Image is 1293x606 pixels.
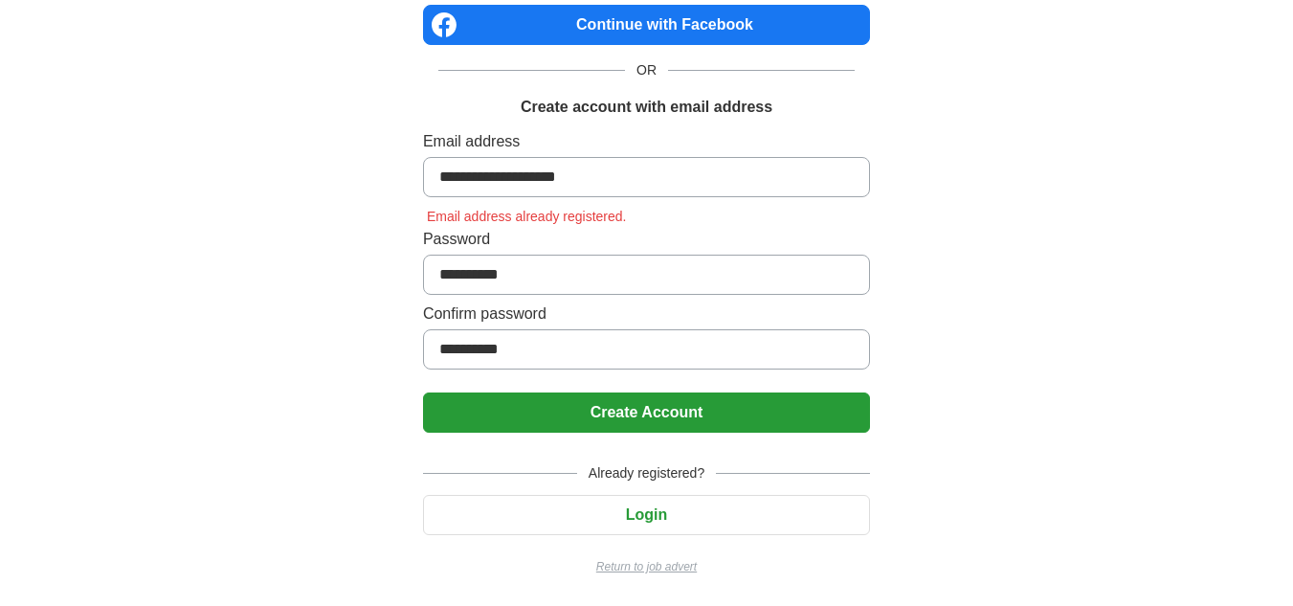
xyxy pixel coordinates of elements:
[423,130,870,153] label: Email address
[423,495,870,535] button: Login
[423,209,631,224] span: Email address already registered.
[423,558,870,575] a: Return to job advert
[423,303,870,325] label: Confirm password
[521,96,772,119] h1: Create account with email address
[577,463,716,483] span: Already registered?
[423,506,870,523] a: Login
[625,60,668,80] span: OR
[423,5,870,45] a: Continue with Facebook
[423,393,870,433] button: Create Account
[423,228,870,251] label: Password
